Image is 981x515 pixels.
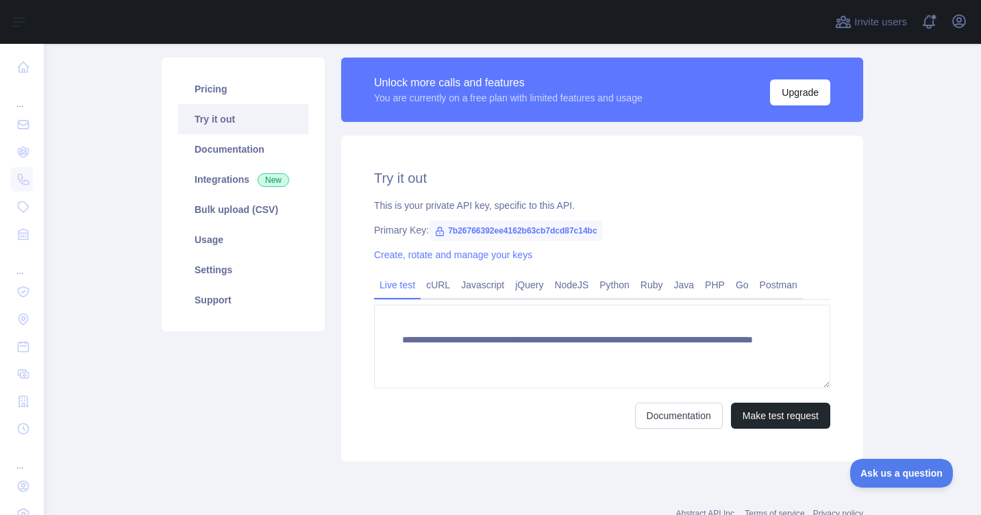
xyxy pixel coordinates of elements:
span: Invite users [854,14,907,30]
a: Ruby [635,274,669,296]
a: Go [730,274,754,296]
a: jQuery [510,274,549,296]
a: Create, rotate and manage your keys [374,249,532,260]
a: Settings [178,255,308,285]
div: This is your private API key, specific to this API. [374,199,830,212]
a: cURL [421,274,456,296]
a: Usage [178,225,308,255]
div: ... [11,444,33,471]
a: Live test [374,274,421,296]
div: Unlock more calls and features [374,75,643,91]
button: Make test request [731,403,830,429]
a: Documentation [178,134,308,164]
iframe: Toggle Customer Support [850,459,954,488]
div: ... [11,82,33,110]
a: PHP [699,274,730,296]
button: Invite users [832,11,910,33]
button: Upgrade [770,79,830,105]
div: Primary Key: [374,223,830,237]
a: Java [669,274,700,296]
a: Support [178,285,308,315]
div: You are currently on a free plan with limited features and usage [374,91,643,105]
a: Javascript [456,274,510,296]
a: Bulk upload (CSV) [178,194,308,225]
div: ... [11,249,33,277]
a: Postman [754,274,803,296]
a: Documentation [635,403,723,429]
a: Integrations New [178,164,308,194]
a: Try it out [178,104,308,134]
a: Python [594,274,635,296]
h2: Try it out [374,168,830,188]
span: New [258,173,289,187]
span: 7b26766392ee4162b63cb7dcd87c14bc [429,221,603,241]
a: Pricing [178,74,308,104]
a: NodeJS [549,274,594,296]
